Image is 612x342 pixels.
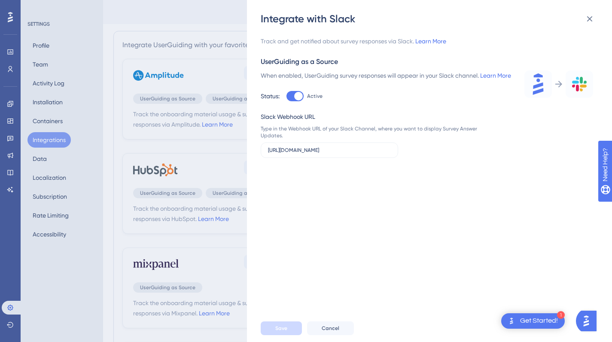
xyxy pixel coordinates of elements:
div: Track and get notified about survey responses via Slack. [261,36,593,46]
input: https://hooks.slack.com/services [268,147,391,153]
button: Cancel [307,321,354,335]
div: Integrate with Slack [261,12,600,26]
img: launcher-image-alternative-text [506,316,517,326]
div: Status: [261,91,280,101]
a: Learn More [480,72,511,79]
div: Type in the Webhook URL of your Slack Channel, where you want to display Survey Answer Updates. [261,125,477,139]
span: Save [275,325,287,332]
span: Active [307,93,323,100]
a: Learn More [415,38,446,45]
div: Slack Webhook URL [261,112,477,122]
div: 1 [557,311,565,319]
div: Get Started! [520,316,558,326]
div: Open Get Started! checklist, remaining modules: 1 [501,313,565,329]
button: Save [261,321,302,335]
span: Cancel [322,325,339,332]
div: When enabled, UserGuiding survey responses will appear in your Slack channel. [261,70,511,81]
span: Need Help? [20,2,54,12]
iframe: UserGuiding AI Assistant Launcher [576,308,602,334]
div: UserGuiding as a Source [261,57,593,67]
